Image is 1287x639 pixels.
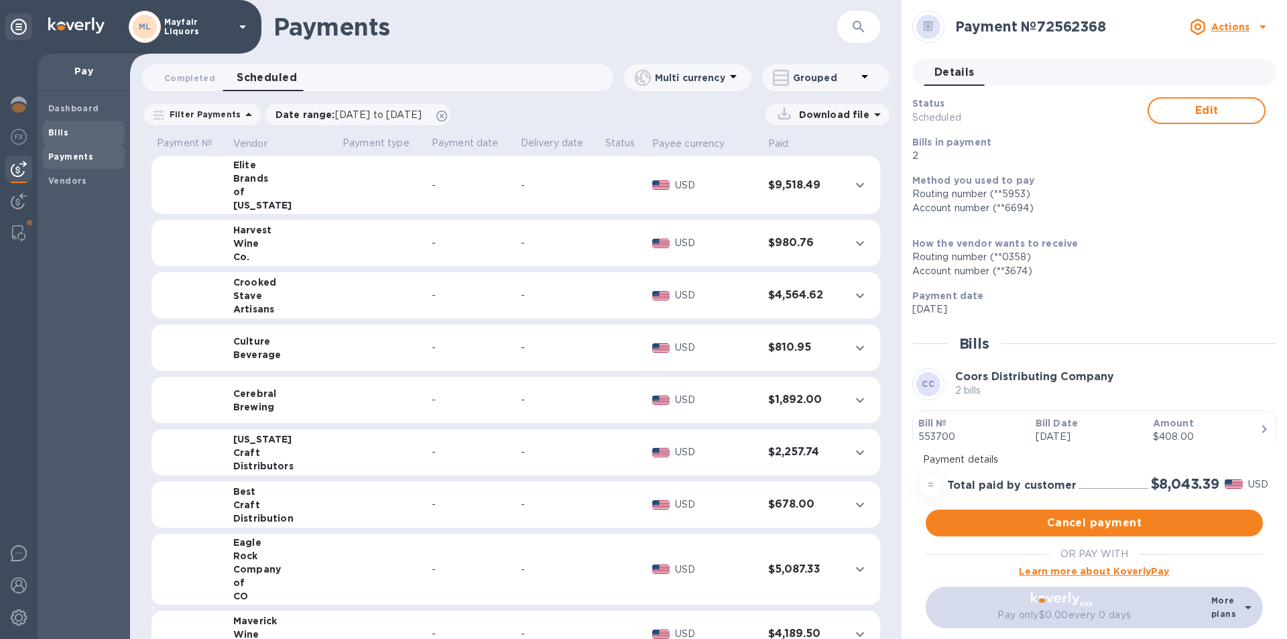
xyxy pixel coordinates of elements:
[652,137,743,151] span: Payee currency
[233,459,332,473] div: Distributors
[233,223,332,237] div: Harvest
[237,68,297,87] span: Scheduled
[850,233,870,253] button: expand row
[48,176,87,186] b: Vendors
[652,396,670,405] img: USD
[675,236,757,250] p: USD
[655,71,725,84] p: Multi currency
[233,400,332,414] div: Brewing
[1160,103,1253,119] span: Edit
[233,563,332,576] div: Company
[768,563,839,576] h3: $5,087.33
[912,98,945,109] b: Status
[343,136,421,150] p: Payment type
[912,175,1034,186] b: Method you used to pay
[768,137,806,151] span: Paid
[850,390,870,410] button: expand row
[521,498,595,512] div: -
[652,343,670,353] img: USD
[233,198,332,212] div: [US_STATE]
[233,237,332,250] div: Wine
[912,238,1079,249] b: How the vendor wants to receive
[1248,477,1268,491] p: USD
[521,236,595,250] div: -
[521,563,595,577] div: -
[1211,594,1236,607] div: More
[432,288,510,302] div: -
[922,379,934,389] b: CC
[926,565,1263,578] p: Learn more about KoverlyPay
[947,479,1077,492] h3: Total paid by customer
[912,137,991,148] b: Bills in payment
[675,445,757,459] p: USD
[912,302,1266,316] p: [DATE]
[912,264,1266,278] div: Account number (**3674)
[233,432,332,446] div: [US_STATE]
[912,201,1266,215] div: Account number (**6694)
[1153,418,1194,428] b: Amount
[675,393,757,407] p: USD
[912,149,1266,163] p: 2
[233,576,332,589] div: of
[432,178,510,192] div: -
[936,515,1252,531] span: Cancel payment
[850,286,870,306] button: expand row
[432,341,510,355] div: -
[923,453,1266,467] p: Payment details
[233,289,332,302] div: Stave
[768,341,839,354] h3: $810.95
[139,21,151,32] b: ML
[1036,418,1078,428] b: Bill Date
[605,136,641,150] p: Status
[768,394,839,406] h3: $1,892.00
[48,127,68,137] b: Bills
[912,410,1276,457] button: Bill №553700Bill Date[DATE]Amount$408.00
[675,498,757,512] p: USD
[432,236,510,250] div: -
[233,185,332,198] div: of
[521,393,595,407] div: -
[768,498,839,511] h3: $678.00
[1211,607,1236,621] div: plans
[233,589,332,603] div: CO
[793,71,857,84] p: Grouped
[675,563,757,577] p: USD
[955,384,1114,398] p: 2 bills
[959,335,989,352] h2: Bills
[5,13,32,40] div: Unpin categories
[273,13,837,41] h1: Payments
[233,614,332,628] div: Maverick
[233,348,332,361] div: Beverage
[920,475,942,496] div: =
[275,108,428,121] p: Date range :
[652,180,670,190] img: USD
[955,370,1114,383] b: Coors Distributing Company
[164,109,241,120] p: Filter Payments
[768,289,839,302] h3: $4,564.62
[164,71,215,85] span: Completed
[918,418,947,428] b: Bill №
[432,136,510,150] p: Payment date
[1036,430,1142,444] p: [DATE]
[233,512,332,525] div: Distribution
[233,446,332,459] div: Craft
[233,137,267,151] p: Vendor
[233,158,332,172] div: Elite
[432,445,510,459] div: -
[521,341,595,355] div: -
[233,335,332,348] div: Culture
[652,565,670,574] img: USD
[233,250,332,264] div: Co.
[432,563,510,577] div: -
[521,136,595,150] p: Delivery date
[768,179,839,192] h3: $9,518.49
[1225,479,1243,489] img: USD
[233,137,285,151] span: Vendor
[850,175,870,195] button: expand row
[794,108,869,121] p: Download file
[48,17,105,34] img: Logo
[652,137,725,151] p: Payee currency
[48,64,119,78] p: Pay
[233,485,332,498] div: Best
[652,630,670,639] img: USD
